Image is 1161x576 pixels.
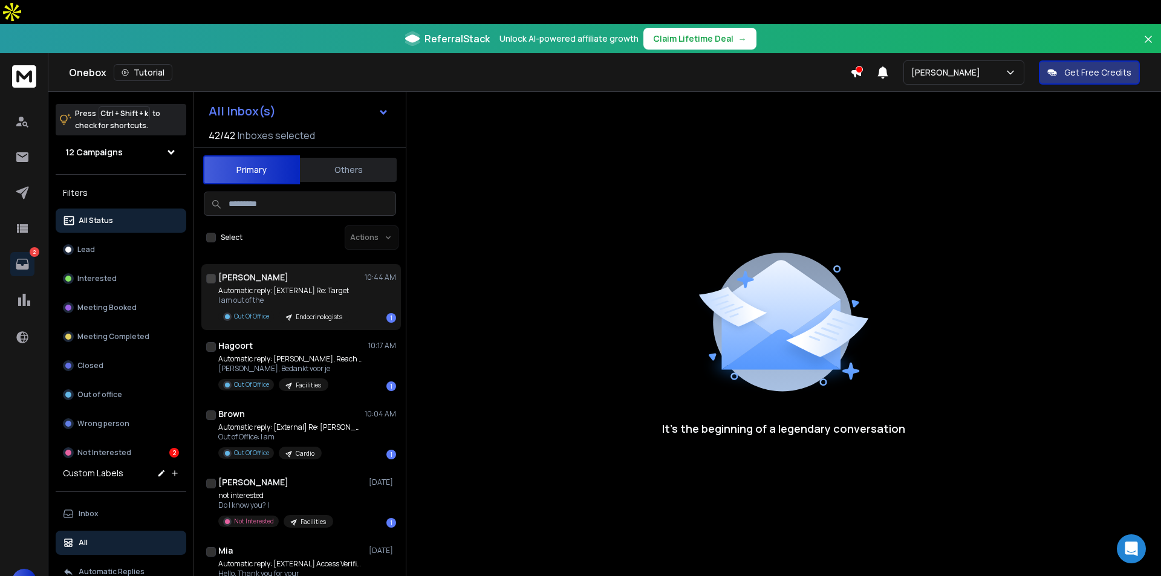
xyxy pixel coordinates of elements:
[301,517,326,526] p: Facilities
[79,216,113,225] p: All Status
[56,412,186,436] button: Wrong person
[218,286,350,296] p: Automatic reply: [EXTERNAL] Re: Target
[1140,31,1156,60] button: Close banner
[738,33,747,45] span: →
[209,128,235,143] span: 42 / 42
[56,502,186,526] button: Inbox
[56,441,186,465] button: Not Interested2
[1117,534,1146,563] div: Open Intercom Messenger
[218,340,253,352] h1: Hagoort
[77,274,117,283] p: Interested
[296,449,314,458] p: Cardio
[114,64,172,81] button: Tutorial
[365,409,396,419] p: 10:04 AM
[203,155,300,184] button: Primary
[56,238,186,262] button: Lead
[79,509,99,519] p: Inbox
[234,380,269,389] p: Out Of Office
[238,128,315,143] h3: Inboxes selected
[386,381,396,391] div: 1
[300,157,397,183] button: Others
[56,140,186,164] button: 12 Campaigns
[386,450,396,459] div: 1
[218,422,363,432] p: Automatic reply: [External] Re: [PERSON_NAME],
[99,106,150,120] span: Ctrl + Shift + k
[369,546,396,555] p: [DATE]
[234,312,269,321] p: Out Of Office
[643,28,756,50] button: Claim Lifetime Deal→
[218,296,350,305] p: I am out of the
[56,184,186,201] h3: Filters
[218,545,233,557] h1: Mia
[199,99,398,123] button: All Inbox(s)
[296,312,342,322] p: Endocrinologists
[218,500,333,510] p: Do I know you? I
[56,383,186,407] button: Out of office
[77,448,131,458] p: Not Interested
[424,31,490,46] span: ReferralStack
[56,325,186,349] button: Meeting Completed
[77,303,137,312] p: Meeting Booked
[1039,60,1140,85] button: Get Free Credits
[30,247,39,257] p: 2
[169,448,179,458] div: 2
[56,267,186,291] button: Interested
[209,105,276,117] h1: All Inbox(s)
[368,341,396,351] p: 10:17 AM
[218,354,363,364] p: Automatic reply: [PERSON_NAME], Reach facilities
[218,491,333,500] p: not interested
[77,419,129,429] p: Wrong person
[218,408,245,420] h1: Brown
[56,354,186,378] button: Closed
[218,364,363,374] p: [PERSON_NAME], Bedankt voor je
[79,538,88,548] p: All
[218,559,363,569] p: Automatic reply: [EXTERNAL] Access Verified
[218,432,363,442] p: Out of Office: I am
[63,467,123,479] h3: Custom Labels
[499,33,639,45] p: Unlock AI-powered affiliate growth
[218,476,288,488] h1: [PERSON_NAME]
[75,108,160,132] p: Press to check for shortcuts.
[218,271,288,283] h1: [PERSON_NAME]
[911,66,985,79] p: [PERSON_NAME]
[77,361,103,371] p: Closed
[386,518,396,528] div: 1
[56,209,186,233] button: All Status
[56,296,186,320] button: Meeting Booked
[365,273,396,282] p: 10:44 AM
[77,332,149,341] p: Meeting Completed
[296,381,321,390] p: Facilities
[221,233,242,242] label: Select
[10,252,34,276] a: 2
[69,64,850,81] div: Onebox
[1064,66,1131,79] p: Get Free Credits
[65,146,123,158] h1: 12 Campaigns
[56,531,186,555] button: All
[77,390,122,400] p: Out of office
[77,245,95,254] p: Lead
[369,477,396,487] p: [DATE]
[234,517,274,526] p: Not Interested
[386,313,396,323] div: 1
[234,448,269,458] p: Out Of Office
[662,420,905,437] p: It’s the beginning of a legendary conversation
